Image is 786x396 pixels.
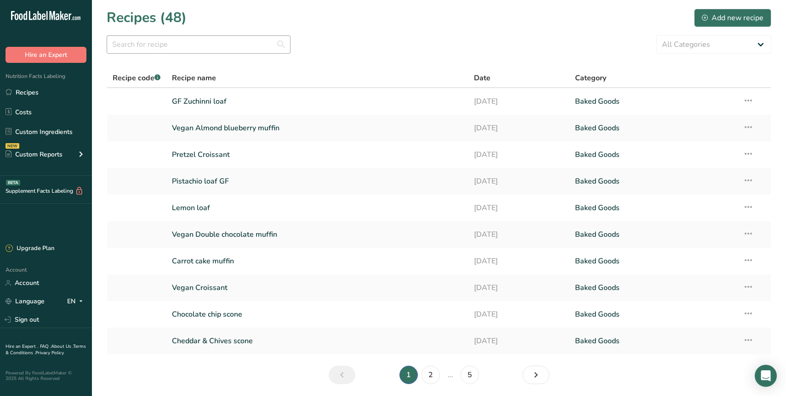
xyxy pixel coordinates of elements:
[51,343,73,350] a: About Us .
[474,145,564,164] a: [DATE]
[474,251,564,271] a: [DATE]
[421,366,440,384] a: Page 2.
[575,305,732,324] a: Baked Goods
[6,244,54,253] div: Upgrade Plan
[172,145,463,164] a: Pretzel Croissant
[172,278,463,297] a: Vegan Croissant
[575,92,732,111] a: Baked Goods
[474,92,564,111] a: [DATE]
[575,73,606,84] span: Category
[67,296,86,307] div: EN
[6,343,86,356] a: Terms & Conditions .
[172,225,463,244] a: Vegan Double chocolate muffin
[113,73,160,83] span: Recipe code
[575,172,732,191] a: Baked Goods
[40,343,51,350] a: FAQ .
[172,331,463,351] a: Cheddar & Chives scone
[172,172,463,191] a: Pistachio loaf GF
[107,7,187,28] h1: Recipes (48)
[474,278,564,297] a: [DATE]
[474,73,490,84] span: Date
[35,350,64,356] a: Privacy Policy
[575,251,732,271] a: Baked Goods
[575,331,732,351] a: Baked Goods
[702,12,763,23] div: Add new recipe
[172,118,463,138] a: Vegan Almond blueberry muffin
[107,35,290,54] input: Search for recipe
[575,198,732,218] a: Baked Goods
[172,251,463,271] a: Carrot cake muffin
[575,118,732,138] a: Baked Goods
[461,366,479,384] a: Page 5.
[6,370,86,381] div: Powered By FoodLabelMaker © 2025 All Rights Reserved
[755,365,777,387] div: Open Intercom Messenger
[474,225,564,244] a: [DATE]
[474,118,564,138] a: [DATE]
[6,180,20,185] div: BETA
[523,366,549,384] a: Next page
[6,343,38,350] a: Hire an Expert .
[329,366,355,384] a: Previous page
[6,143,19,149] div: NEW
[6,47,86,63] button: Hire an Expert
[6,150,63,159] div: Custom Reports
[474,198,564,218] a: [DATE]
[6,293,45,309] a: Language
[474,331,564,351] a: [DATE]
[575,225,732,244] a: Baked Goods
[474,305,564,324] a: [DATE]
[694,9,771,27] button: Add new recipe
[172,198,463,218] a: Lemon loaf
[172,92,463,111] a: GF Zuchinni loaf
[474,172,564,191] a: [DATE]
[575,145,732,164] a: Baked Goods
[172,305,463,324] a: Chocolate chip scone
[575,278,732,297] a: Baked Goods
[172,73,216,84] span: Recipe name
